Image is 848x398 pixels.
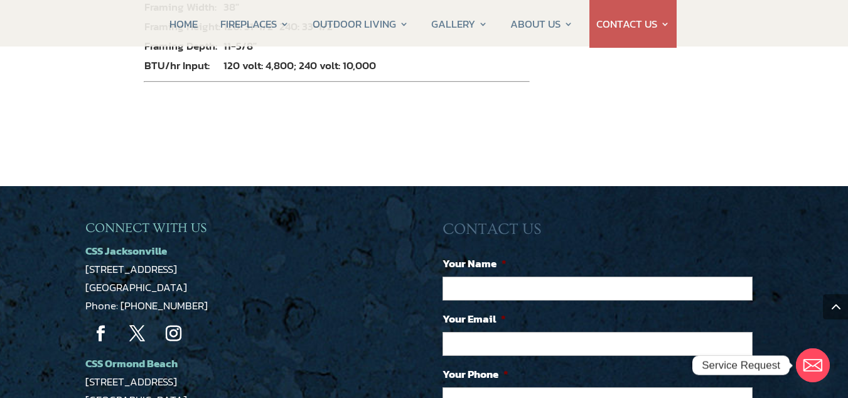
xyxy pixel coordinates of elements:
[85,297,208,314] a: Phone: [PHONE_NUMBER]
[796,348,830,382] a: Email
[85,243,167,259] a: CSS Jacksonville
[443,257,507,270] label: Your Name
[85,261,177,277] a: [STREET_ADDRESS]
[144,56,223,75] td: BTU/hr Input:
[443,312,506,326] label: Your Email
[443,367,508,381] label: Your Phone
[85,221,207,235] span: CONNECT WITH US
[223,56,377,75] td: 120 volt: 4,800; 240 volt: 10,000
[85,355,178,372] a: CSS Ormond Beach
[85,318,117,350] a: Follow on Facebook
[122,318,153,350] a: Follow on X
[85,279,187,296] a: [GEOGRAPHIC_DATA]
[85,373,177,390] a: [STREET_ADDRESS]
[158,318,190,350] a: Follow on Instagram
[443,220,763,245] h3: CONTACT US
